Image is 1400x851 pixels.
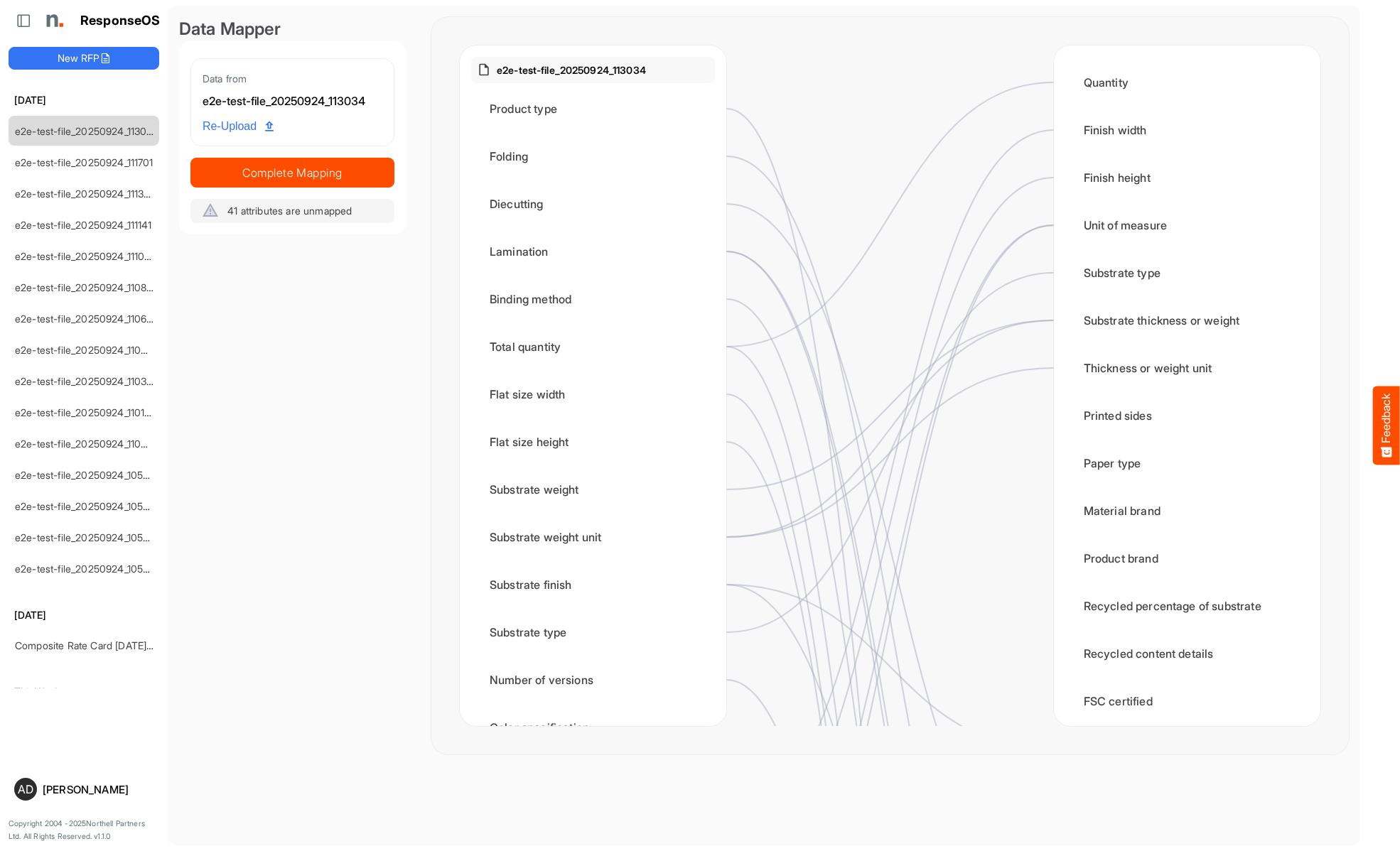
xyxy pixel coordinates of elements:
div: Recycled percentage of substrate [1065,584,1309,628]
a: e2e-test-file_20250924_110803 [15,281,159,293]
h6: [DATE] [9,92,159,108]
div: Substrate type [471,610,715,654]
a: e2e-test-file_20250924_105529 [15,500,161,512]
div: Color specification [471,705,715,749]
span: 41 attributes are unmapped [227,205,352,217]
div: [PERSON_NAME] [43,784,154,795]
a: Re-Upload [197,113,279,140]
a: e2e-test-file_20250924_105318 [15,531,158,543]
div: Substrate finish [471,563,715,607]
div: Unit of measure [1065,203,1309,247]
p: Copyright 2004 - 2025 Northell Partners Ltd. All Rights Reserved. v 1.1.0 [9,818,159,842]
div: Data from [203,70,382,87]
div: Substrate weight [471,467,715,511]
div: Total quantity [471,325,715,369]
p: e2e-test-file_20250924_113034 [497,63,646,77]
div: Number of versions [471,658,715,702]
div: e2e-test-file_20250924_113034 [203,92,382,111]
div: FSC certified [1065,679,1309,723]
h6: [DATE] [9,607,159,623]
div: Substrate thickness or weight [1065,298,1309,342]
div: Recycled content details [1065,632,1309,676]
button: Complete Mapping [190,158,394,188]
div: Substrate weight unit [471,515,715,559]
div: Material brand [1065,489,1309,533]
a: e2e-test-file_20250924_110035 [15,438,159,450]
button: New RFP [9,47,159,70]
div: Printed sides [1065,394,1309,438]
div: Lamination [471,229,715,273]
div: Finish width [1065,108,1309,152]
a: e2e-test-file_20250924_113034 [15,125,159,137]
div: Data Mapper [179,17,406,41]
div: Folding [471,134,715,178]
div: Product type [471,87,715,131]
span: AD [18,784,33,795]
span: Re-Upload [203,117,274,136]
a: e2e-test-file_20250924_111701 [15,156,154,168]
a: e2e-test-file_20250924_111141 [15,219,152,231]
a: e2e-test-file_20250924_111033 [15,250,156,262]
a: e2e-test-file_20250924_110146 [15,406,157,418]
div: Flat size width [471,372,715,416]
div: Binding method [471,277,715,321]
a: e2e-test-file_20250924_110422 [15,344,159,356]
a: Composite Rate Card [DATE]_smaller [15,639,183,651]
span: Complete Mapping [191,163,394,183]
div: Diecutting [471,182,715,226]
div: Product brand [1065,536,1309,580]
a: e2e-test-file_20250924_110646 [15,313,159,325]
h6: This Week [9,684,159,700]
a: e2e-test-file_20250924_110305 [15,375,159,387]
div: Paper type [1065,441,1309,485]
a: e2e-test-file_20250924_105226 [15,563,161,575]
img: Northell [39,6,68,35]
div: Substrate type [1065,251,1309,295]
div: Quantity [1065,60,1309,104]
a: e2e-test-file_20250924_111359 [15,188,156,200]
div: Finish height [1065,156,1309,200]
h1: ResponseOS [80,13,161,28]
div: Flat size height [471,420,715,464]
button: Feedback [1373,386,1400,465]
a: e2e-test-file_20250924_105914 [15,469,159,481]
div: Thickness or weight unit [1065,346,1309,390]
